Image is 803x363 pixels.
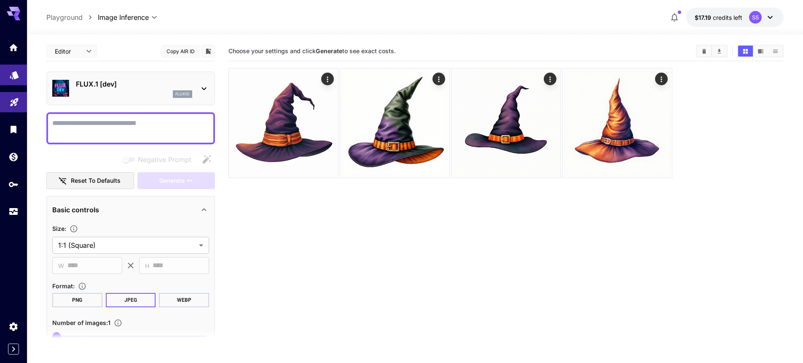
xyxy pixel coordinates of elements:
img: Z [451,68,561,178]
div: Models [9,67,19,78]
img: 9k= [229,68,338,178]
div: FLUX.1 [dev]flux1d [52,76,209,101]
button: $17.18596SS [686,8,784,27]
button: WEBP [159,293,209,307]
button: Choose the file format for the output image. [75,282,90,290]
b: Generate [316,47,342,54]
button: Show media in list view [768,46,783,57]
span: Size : [52,225,66,232]
span: Negative Prompt [138,154,191,165]
span: Number of images : 1 [52,319,110,326]
div: Actions [655,73,668,85]
div: Show media in grid viewShow media in video viewShow media in list view [737,45,784,57]
span: H [145,261,149,271]
p: FLUX.1 [dev] [76,79,192,89]
div: Actions [544,73,556,85]
img: Z [340,68,449,178]
div: Library [8,124,19,135]
p: flux1d [175,91,190,97]
div: SS [749,11,762,24]
span: 1:1 (Square) [58,240,196,250]
span: W [58,261,64,271]
div: Home [8,42,19,53]
div: Playground [9,95,19,105]
p: Basic controls [52,205,99,215]
div: Actions [321,73,334,85]
div: Clear AllDownload All [696,45,728,57]
div: Settings [8,321,19,332]
span: Negative prompts are not compatible with the selected model. [121,154,198,165]
button: Download All [712,46,727,57]
button: Reset to defaults [46,172,134,190]
span: $17.19 [695,14,713,21]
button: Specify how many images to generate in a single request. Each image generation will be charged se... [110,319,126,327]
span: credits left [713,14,742,21]
button: Add to library [204,46,212,56]
button: Copy AIR ID [161,45,199,57]
button: Adjust the dimensions of the generated image by specifying its width and height in pixels, or sel... [66,225,81,233]
button: Expand sidebar [8,344,19,355]
div: API Keys [8,179,19,190]
div: Wallet [8,152,19,162]
span: Image Inference [98,12,149,22]
div: Basic controls [52,200,209,220]
div: $17.18596 [695,13,742,22]
nav: breadcrumb [46,12,98,22]
button: Show media in video view [753,46,768,57]
div: Actions [432,73,445,85]
button: Show media in grid view [738,46,753,57]
div: Usage [8,206,19,217]
span: Editor [55,47,81,56]
button: PNG [52,293,102,307]
a: Playground [46,12,83,22]
button: JPEG [106,293,156,307]
img: Z [563,68,672,178]
span: Choose your settings and click to see exact costs. [228,47,396,54]
span: Format : [52,282,75,290]
button: Clear All [697,46,712,57]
